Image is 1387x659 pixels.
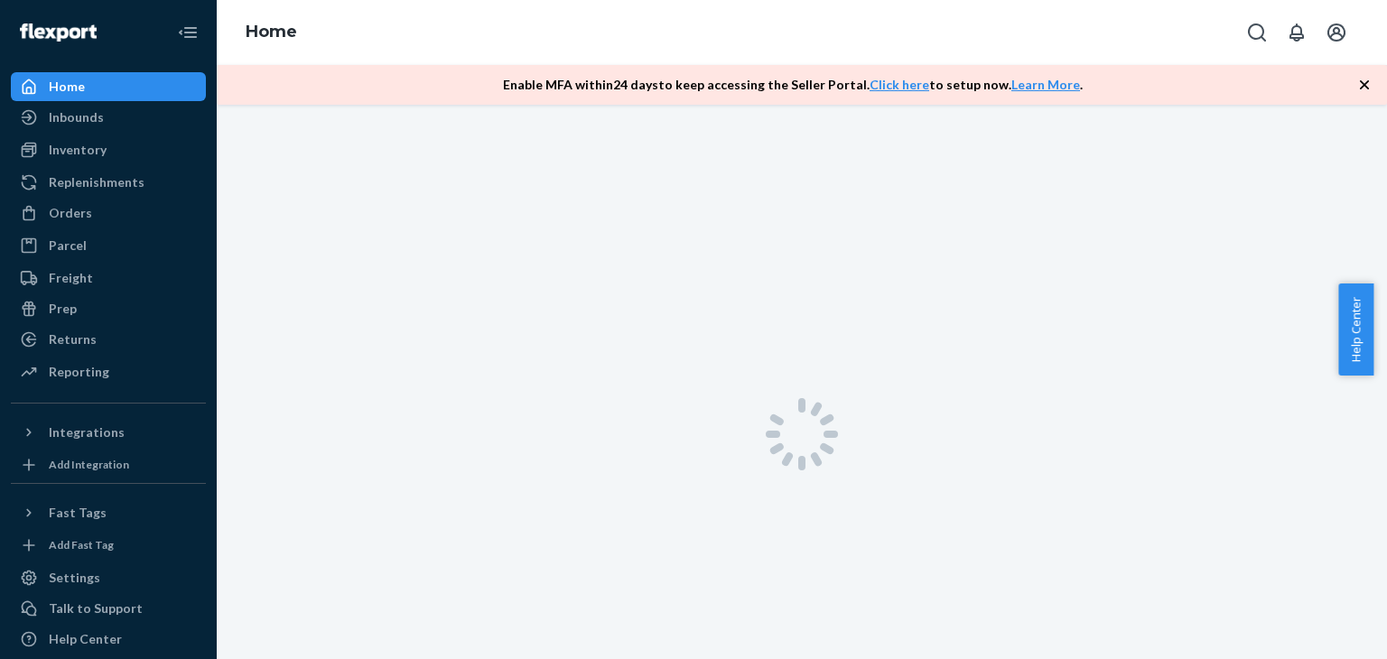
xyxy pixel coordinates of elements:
a: Talk to Support [11,594,206,623]
div: Add Fast Tag [49,537,114,552]
a: Home [11,72,206,101]
p: Enable MFA within 24 days to keep accessing the Seller Portal. to setup now. . [503,76,1083,94]
div: Talk to Support [49,599,143,617]
button: Open Search Box [1239,14,1275,51]
button: Integrations [11,418,206,447]
div: Inventory [49,141,107,159]
div: Integrations [49,423,125,441]
div: Settings [49,569,100,587]
a: Reporting [11,357,206,386]
a: Help Center [11,625,206,654]
div: Replenishments [49,173,144,191]
div: Prep [49,300,77,318]
a: Replenishments [11,168,206,197]
a: Inventory [11,135,206,164]
div: Help Center [49,630,122,648]
div: Add Integration [49,457,129,472]
div: Reporting [49,363,109,381]
a: Settings [11,563,206,592]
button: Open account menu [1318,14,1354,51]
div: Inbounds [49,108,104,126]
img: Flexport logo [20,23,97,42]
div: Returns [49,330,97,348]
a: Prep [11,294,206,323]
a: Add Fast Tag [11,534,206,556]
a: Add Integration [11,454,206,476]
a: Learn More [1011,77,1080,92]
a: Parcel [11,231,206,260]
a: Home [246,22,297,42]
div: Orders [49,204,92,222]
a: Freight [11,264,206,292]
button: Fast Tags [11,498,206,527]
a: Click here [870,77,929,92]
button: Open notifications [1279,14,1315,51]
div: Freight [49,269,93,287]
button: Close Navigation [170,14,206,51]
div: Fast Tags [49,504,107,522]
div: Home [49,78,85,96]
a: Returns [11,325,206,354]
ol: breadcrumbs [231,6,312,59]
a: Orders [11,199,206,227]
a: Inbounds [11,103,206,132]
div: Parcel [49,237,87,255]
button: Help Center [1338,283,1373,376]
